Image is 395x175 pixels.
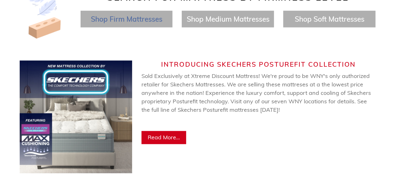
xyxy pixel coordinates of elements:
[141,72,371,130] span: Sold Exclusively at Xtreme Discount Mattress! We're proud to be WNY's only authorized retailer fo...
[186,14,269,23] a: Shop Medium Mattresses
[148,134,180,141] span: Read More...
[294,14,364,23] a: Shop Soft Mattresses
[161,60,356,68] span: Introducing Skechers Posturefit Collection
[20,60,132,173] img: Skechers Web Banner (750 x 750 px) (2).jpg__PID:de10003e-3404-460f-8276-e05f03caa093
[91,14,162,23] a: Shop Firm Mattresses
[141,131,186,144] a: Read More...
